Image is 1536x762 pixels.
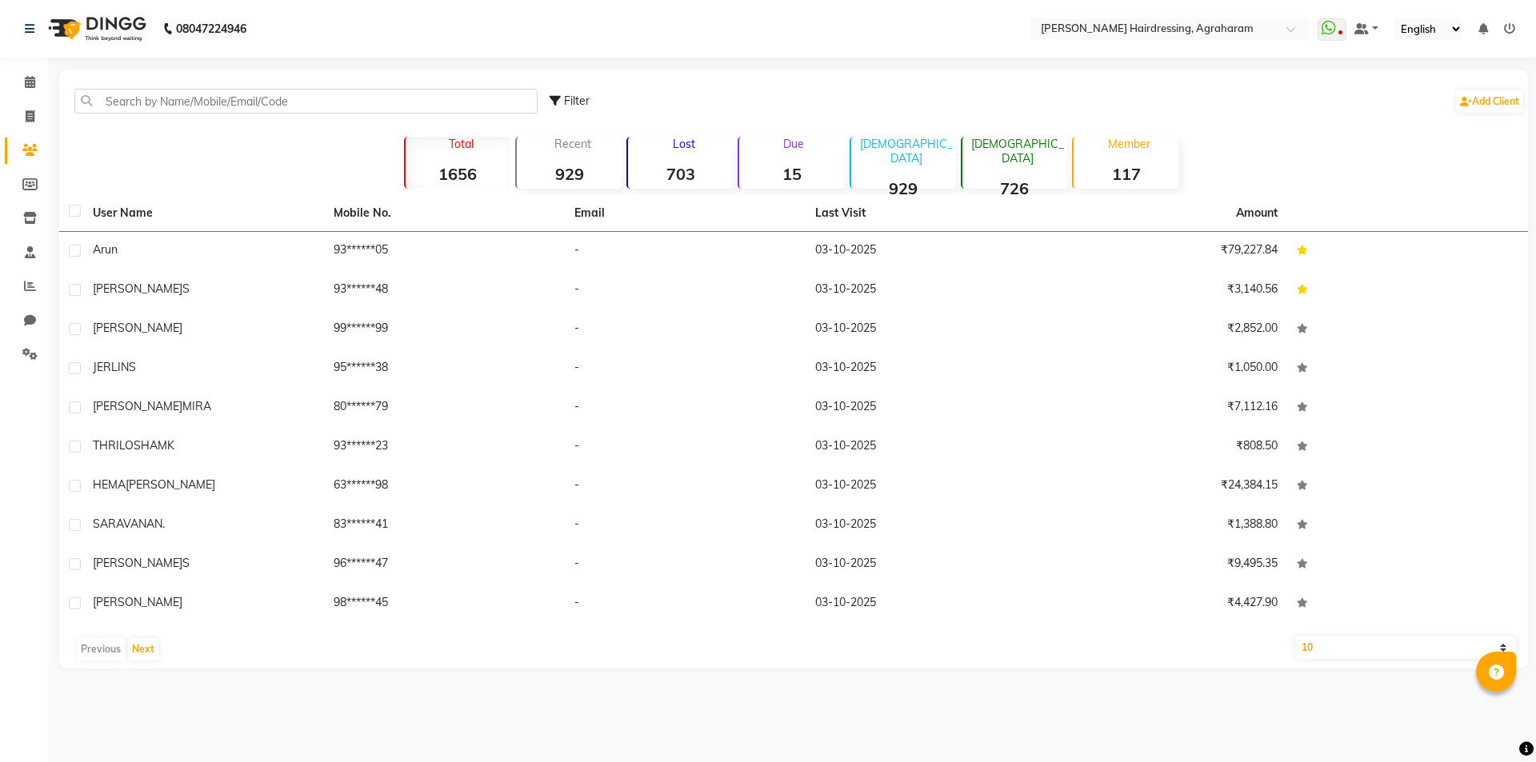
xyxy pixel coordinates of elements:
span: K [167,438,174,453]
p: [DEMOGRAPHIC_DATA] [858,137,956,166]
td: - [565,310,806,349]
td: 03-10-2025 [806,428,1046,467]
td: - [565,584,806,624]
span: . [162,517,165,531]
strong: 703 [628,164,733,184]
span: [PERSON_NAME] [93,595,182,609]
td: ₹1,388.80 [1046,506,1287,545]
span: [PERSON_NAME] [93,321,182,335]
iframe: chat widget [1469,698,1520,746]
td: ₹4,427.90 [1046,584,1287,624]
td: - [565,506,806,545]
td: ₹2,852.00 [1046,310,1287,349]
span: S [182,556,190,570]
td: 03-10-2025 [806,310,1046,349]
span: S [129,360,136,374]
td: ₹3,140.56 [1046,271,1287,310]
span: S [182,281,190,296]
td: ₹1,050.00 [1046,349,1287,389]
span: [PERSON_NAME] [93,281,182,296]
span: [PERSON_NAME] [93,556,182,570]
th: Email [565,195,806,232]
td: 03-10-2025 [806,271,1046,310]
p: Recent [523,137,622,151]
strong: 1656 [406,164,510,184]
strong: 726 [962,178,1067,198]
td: - [565,271,806,310]
td: - [565,467,806,506]
img: logo [41,6,150,51]
input: Search by Name/Mobile/Email/Code [74,89,538,114]
td: 03-10-2025 [806,232,1046,271]
td: ₹7,112.16 [1046,389,1287,428]
span: THRILOSHAM [93,438,167,453]
th: User Name [83,195,324,232]
button: Next [128,638,158,660]
p: Due [742,137,844,151]
td: ₹79,227.84 [1046,232,1287,271]
td: 03-10-2025 [806,389,1046,428]
strong: 117 [1074,164,1178,184]
td: - [565,428,806,467]
strong: 929 [517,164,622,184]
td: 03-10-2025 [806,584,1046,624]
th: Amount [1226,195,1287,231]
span: SARAVANAN [93,517,162,531]
a: Add Client [1456,90,1523,113]
td: 03-10-2025 [806,506,1046,545]
th: Last Visit [806,195,1046,232]
p: Total [412,137,510,151]
td: ₹24,384.15 [1046,467,1287,506]
strong: 929 [851,178,956,198]
td: - [565,389,806,428]
td: 03-10-2025 [806,467,1046,506]
p: [DEMOGRAPHIC_DATA] [969,137,1067,166]
span: Filter [564,94,590,108]
td: - [565,545,806,584]
b: 08047224946 [176,6,246,51]
span: [PERSON_NAME] [93,399,182,413]
td: ₹9,495.35 [1046,545,1287,584]
th: Mobile No. [324,195,565,232]
p: Lost [634,137,733,151]
span: MIRA [182,399,211,413]
span: JERLIN [93,360,129,374]
span: arun [93,242,118,257]
td: - [565,232,806,271]
strong: 15 [739,164,844,184]
p: Member [1080,137,1178,151]
span: [PERSON_NAME] [126,477,215,492]
td: 03-10-2025 [806,545,1046,584]
span: HEMA [93,477,126,492]
td: 03-10-2025 [806,349,1046,389]
td: ₹808.50 [1046,428,1287,467]
td: - [565,349,806,389]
